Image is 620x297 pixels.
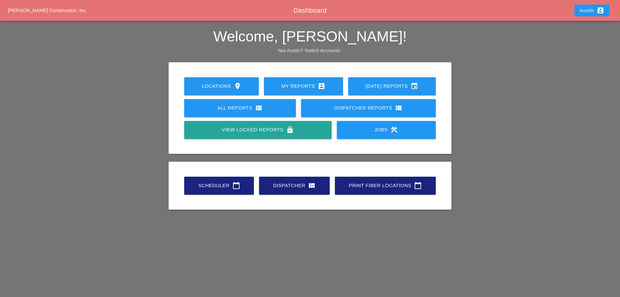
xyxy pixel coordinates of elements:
[195,82,248,90] div: Locations
[410,82,418,90] i: event
[274,82,332,90] div: My Reports
[395,104,403,112] i: view_list
[234,82,241,90] i: location_on
[259,177,330,195] a: Dispatcher
[318,82,325,90] i: account_box
[414,182,422,189] i: calendar_today
[301,99,436,117] a: Dispatcher Reports
[359,82,425,90] div: [DATE] Reports
[232,182,240,189] i: calendar_today
[195,182,243,189] div: Scheduler
[8,7,87,13] a: [PERSON_NAME] Construction, Inc.
[184,99,296,117] a: All Reports
[347,126,425,134] div: Jobs
[337,121,436,139] a: Jobs
[348,77,436,95] a: [DATE] Reports
[308,182,316,189] i: view_quilt
[195,126,321,134] div: View Locked Reports
[305,48,340,53] a: Switch Accounts
[184,177,254,195] a: Scheduler
[335,177,436,195] a: Print Fiber Locations
[278,48,303,53] span: Not Austin?
[345,182,425,189] div: Print Fiber Locations
[195,104,285,112] div: All Reports
[264,77,343,95] a: My Reports
[269,182,319,189] div: Dispatcher
[184,121,331,139] a: View Locked Reports
[255,104,263,112] i: view_list
[286,126,294,134] i: lock
[311,104,425,112] div: Dispatcher Reports
[390,126,398,134] i: construction
[294,7,326,14] span: Dashboard
[574,5,610,16] button: Austin
[580,7,604,14] div: Austin
[184,77,259,95] a: Locations
[597,7,604,14] i: account_box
